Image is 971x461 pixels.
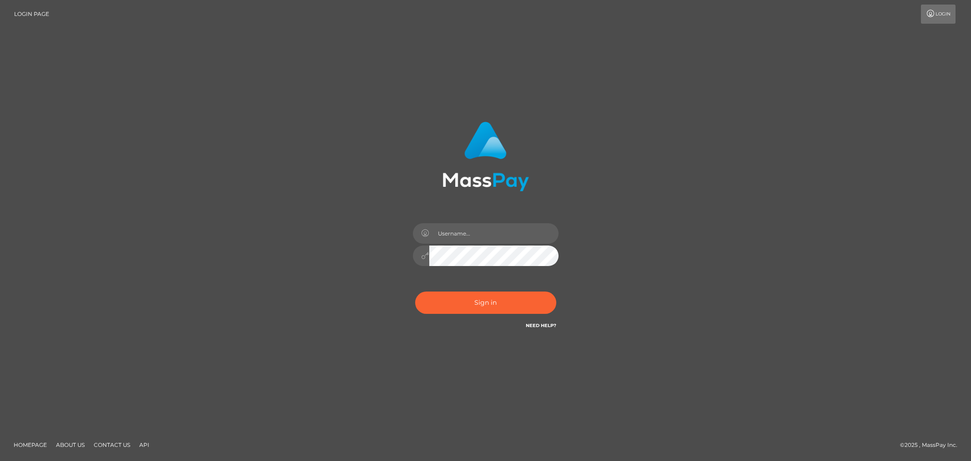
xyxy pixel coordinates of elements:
input: Username... [429,223,559,244]
a: Login [921,5,956,24]
button: Sign in [415,292,556,314]
img: MassPay Login [442,122,529,191]
a: Contact Us [90,438,134,452]
a: Homepage [10,438,51,452]
a: Login Page [14,5,49,24]
a: About Us [52,438,88,452]
a: API [136,438,153,452]
div: © 2025 , MassPay Inc. [900,440,964,450]
a: Need Help? [526,323,556,328]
